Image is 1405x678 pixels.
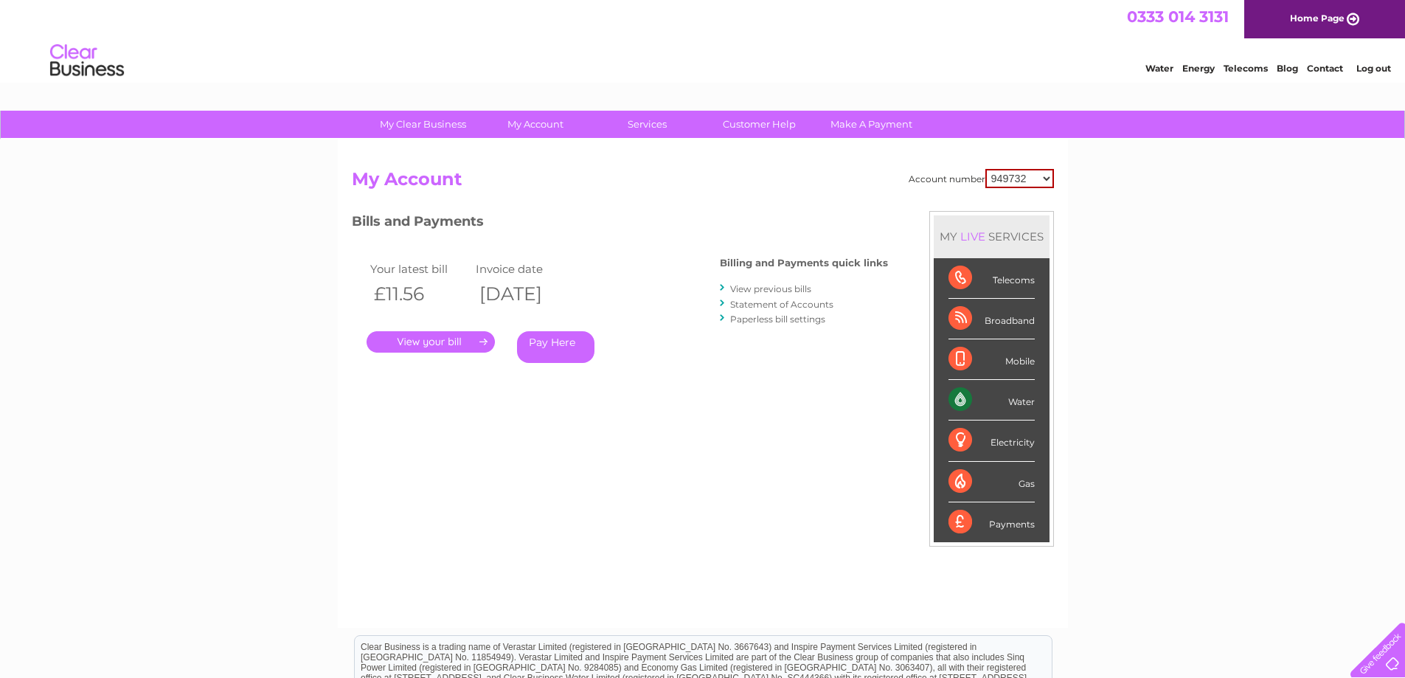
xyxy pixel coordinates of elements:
[352,169,1054,197] h2: My Account
[1127,7,1229,26] a: 0333 014 3131
[49,38,125,83] img: logo.png
[1307,63,1343,74] a: Contact
[367,259,473,279] td: Your latest bill
[720,257,888,269] h4: Billing and Payments quick links
[948,339,1035,380] div: Mobile
[472,259,578,279] td: Invoice date
[698,111,820,138] a: Customer Help
[957,229,988,243] div: LIVE
[367,331,495,353] a: .
[730,299,833,310] a: Statement of Accounts
[948,421,1035,461] div: Electricity
[1182,63,1215,74] a: Energy
[517,331,594,363] a: Pay Here
[948,462,1035,502] div: Gas
[362,111,484,138] a: My Clear Business
[355,8,1052,72] div: Clear Business is a trading name of Verastar Limited (registered in [GEOGRAPHIC_DATA] No. 3667643...
[948,299,1035,339] div: Broadband
[367,279,473,309] th: £11.56
[1224,63,1268,74] a: Telecoms
[1356,63,1391,74] a: Log out
[730,314,825,325] a: Paperless bill settings
[472,279,578,309] th: [DATE]
[1277,63,1298,74] a: Blog
[948,380,1035,421] div: Water
[1145,63,1173,74] a: Water
[352,211,888,237] h3: Bills and Payments
[948,502,1035,542] div: Payments
[934,215,1050,257] div: MY SERVICES
[474,111,596,138] a: My Account
[811,111,932,138] a: Make A Payment
[909,169,1054,188] div: Account number
[948,258,1035,299] div: Telecoms
[730,283,811,294] a: View previous bills
[586,111,708,138] a: Services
